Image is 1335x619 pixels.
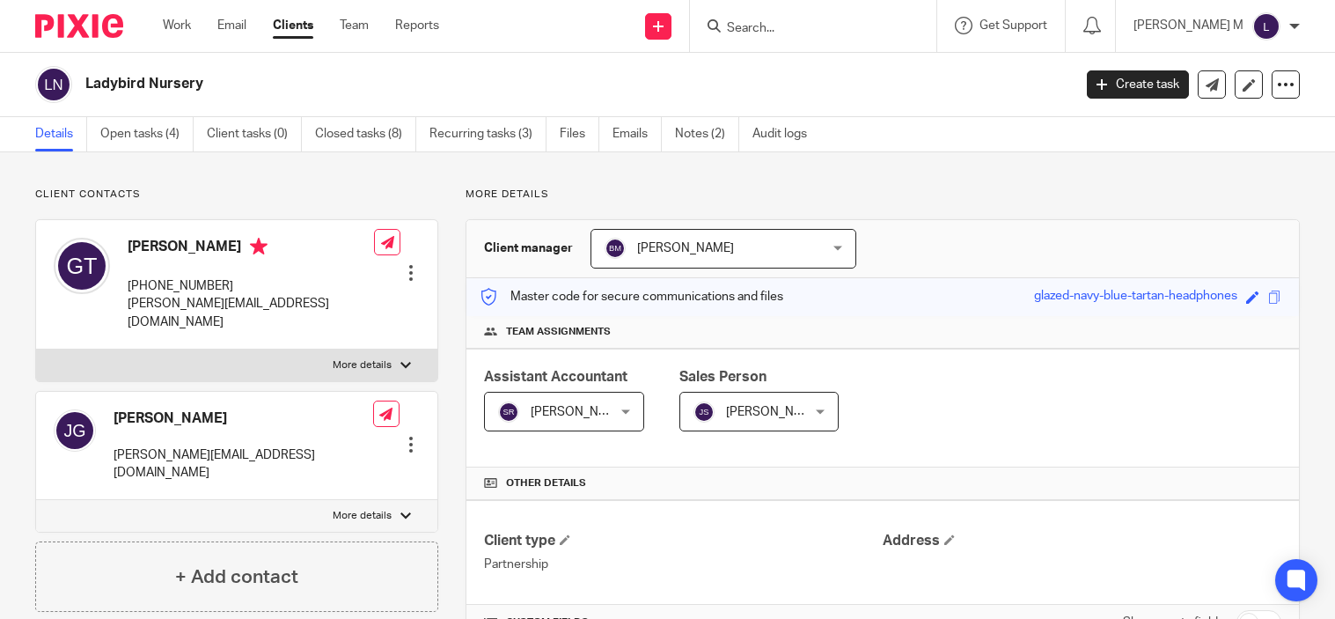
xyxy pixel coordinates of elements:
a: Emails [612,117,662,151]
p: More details [333,509,392,523]
h3: Client manager [484,239,573,257]
p: [PERSON_NAME][EMAIL_ADDRESS][DOMAIN_NAME] [114,446,373,483]
h4: [PERSON_NAME] [114,409,373,428]
span: Other details [506,476,586,490]
a: Clients [273,17,313,34]
a: Recurring tasks (3) [429,117,546,151]
p: [PERSON_NAME][EMAIL_ADDRESS][DOMAIN_NAME] [128,295,374,331]
p: [PHONE_NUMBER] [128,277,374,295]
h4: Client type [484,532,883,550]
a: Open tasks (4) [100,117,194,151]
a: Closed tasks (8) [315,117,416,151]
div: glazed-navy-blue-tartan-headphones [1034,287,1237,307]
span: Sales Person [679,370,767,384]
img: svg%3E [35,66,72,103]
span: Assistant Accountant [484,370,627,384]
img: svg%3E [693,402,715,423]
span: Team assignments [506,325,611,339]
p: More details [333,358,392,372]
a: Team [340,17,369,34]
input: Search [725,21,884,37]
h4: + Add contact [175,564,298,591]
span: [PERSON_NAME] [726,406,823,418]
p: Partnership [484,556,883,573]
a: Notes (2) [675,117,739,151]
a: Client tasks (0) [207,117,302,151]
img: svg%3E [1252,12,1280,41]
p: Client contacts [35,188,438,202]
h4: Address [883,532,1281,550]
a: Create task [1087,70,1189,99]
a: Email [217,17,246,34]
span: [PERSON_NAME] [637,242,734,254]
img: svg%3E [605,238,626,259]
i: Primary [250,238,268,255]
img: svg%3E [54,409,96,452]
span: Get Support [979,19,1047,32]
p: More details [466,188,1300,202]
p: Master code for secure communications and files [480,288,783,306]
a: Details [35,117,87,151]
a: Reports [395,17,439,34]
span: [PERSON_NAME] [531,406,627,418]
a: Files [560,117,599,151]
img: Pixie [35,14,123,38]
p: [PERSON_NAME] M [1133,17,1243,34]
a: Work [163,17,191,34]
img: svg%3E [54,238,110,294]
a: Audit logs [752,117,820,151]
h2: Ladybird Nursery [85,75,865,93]
h4: [PERSON_NAME] [128,238,374,260]
img: svg%3E [498,402,519,423]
